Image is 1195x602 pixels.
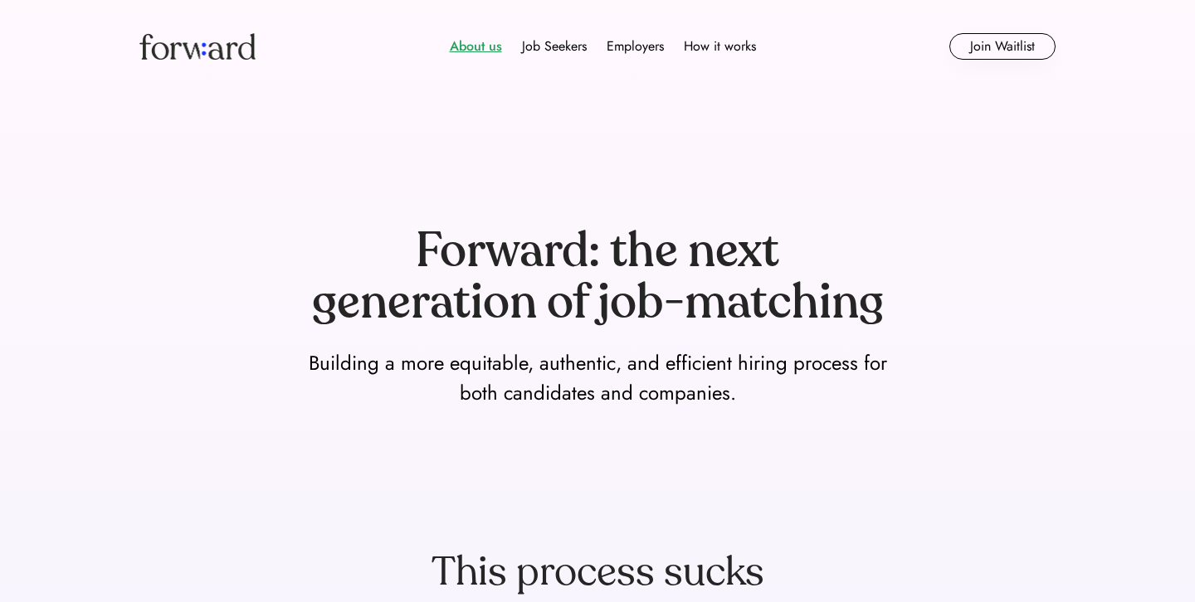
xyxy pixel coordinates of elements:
div: About us [450,36,502,56]
button: Join Waitlist [949,33,1056,60]
div: Job Seekers [522,36,587,56]
img: Forward logo [139,33,256,60]
div: Employers [607,36,664,56]
div: This process sucks [432,547,764,597]
div: How it works [684,36,756,56]
div: Forward: the next generation of job-matching [299,226,896,328]
div: Building a more equitable, authentic, and efficient hiring process for both candidates and compan... [299,348,896,408]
